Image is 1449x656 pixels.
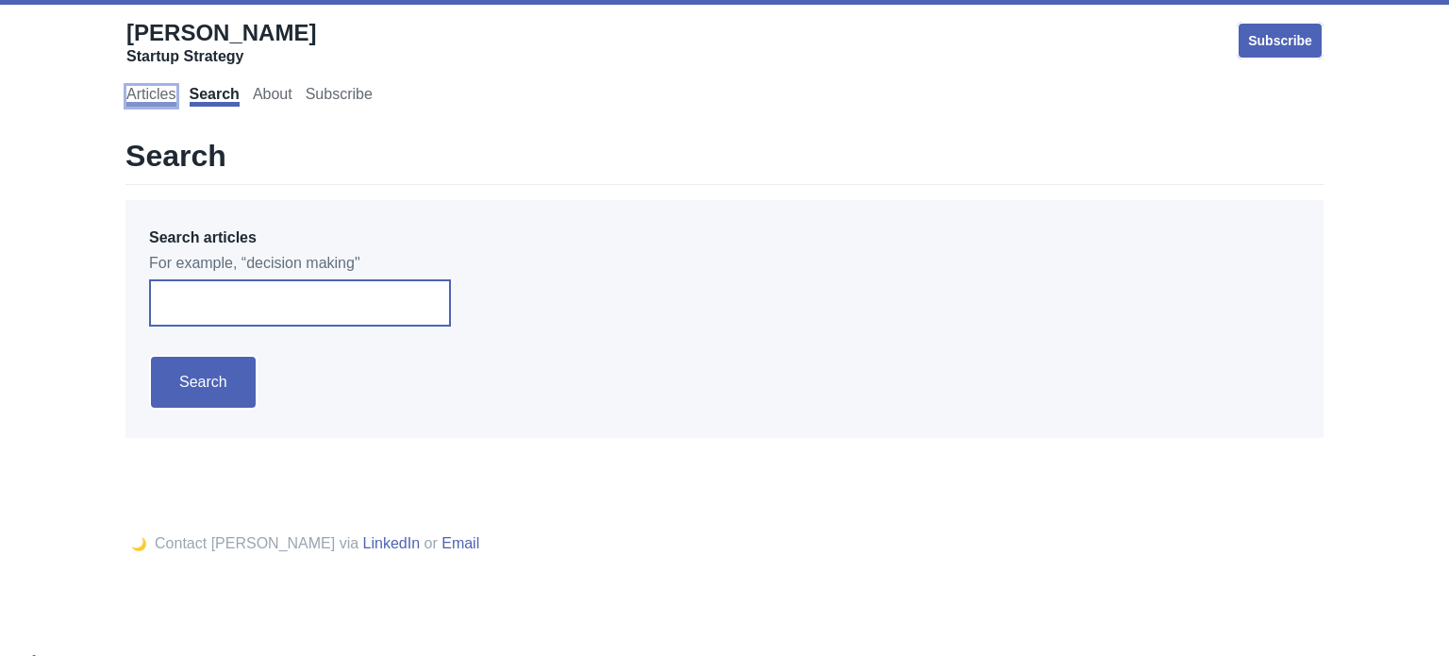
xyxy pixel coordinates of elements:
a: [PERSON_NAME]Startup Strategy [126,19,316,66]
p: Search articles [149,228,1300,247]
div: Startup Strategy [126,47,316,66]
input: Search [149,355,258,410]
a: Subscribe [306,86,373,107]
span: Contact [PERSON_NAME] via [155,535,358,551]
span: [PERSON_NAME] [126,20,316,45]
span: For example, “decision making" [149,252,1300,275]
button: 🌙 [125,536,153,552]
a: About [253,86,292,107]
a: Email [441,535,479,551]
a: Subscribe [1237,22,1324,59]
h1: Search [125,137,1324,185]
a: Articles [126,86,175,107]
a: Search [190,86,240,107]
a: LinkedIn [363,535,421,551]
span: or [425,535,438,551]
